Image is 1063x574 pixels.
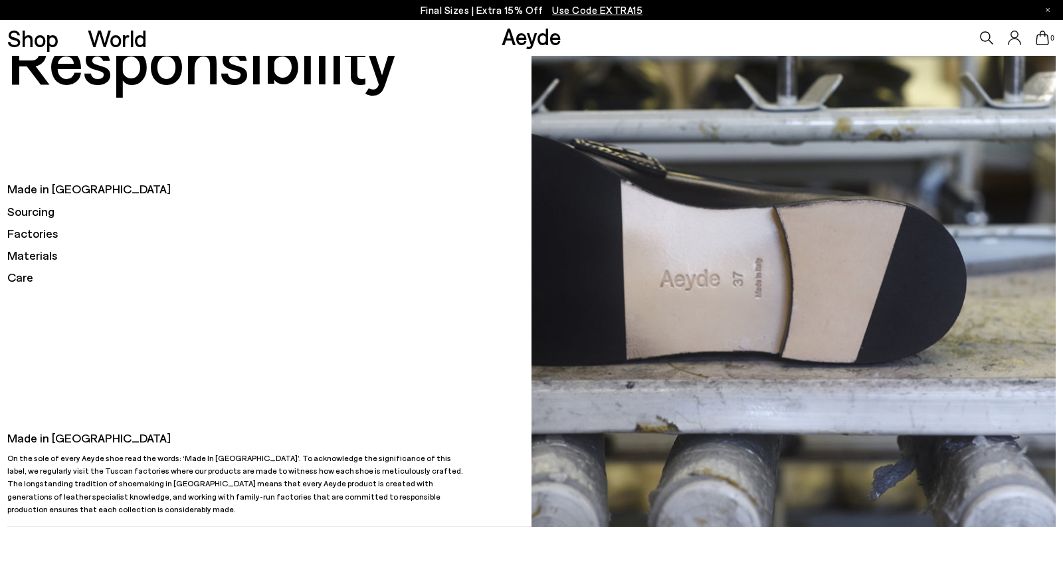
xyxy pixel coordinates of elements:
span: Navigate to /collections/ss25-final-sizes [552,4,642,16]
h5: Materials [7,247,531,264]
a: Aeyde [502,22,561,50]
a: 0 [1036,31,1049,45]
p: Final Sizes | Extra 15% Off [421,2,643,19]
a: World [88,27,147,50]
h5: Sourcing [7,203,531,220]
h5: Care [7,269,531,286]
a: Shop [7,27,58,50]
span: 0 [1049,35,1056,42]
h1: Responsibility [7,11,531,104]
h5: Made in [GEOGRAPHIC_DATA] [7,430,468,446]
h5: Made in [GEOGRAPHIC_DATA] [7,181,531,197]
p: On the sole of every Aeyde shoe read the words: ‘Made In [GEOGRAPHIC_DATA]’. To acknowledge the s... [7,452,468,516]
img: Responsibility_72274e97-dd0b-4367-a959-6ec6569f2844_900x.jpg [531,9,1056,527]
h5: Factories [7,225,531,242]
